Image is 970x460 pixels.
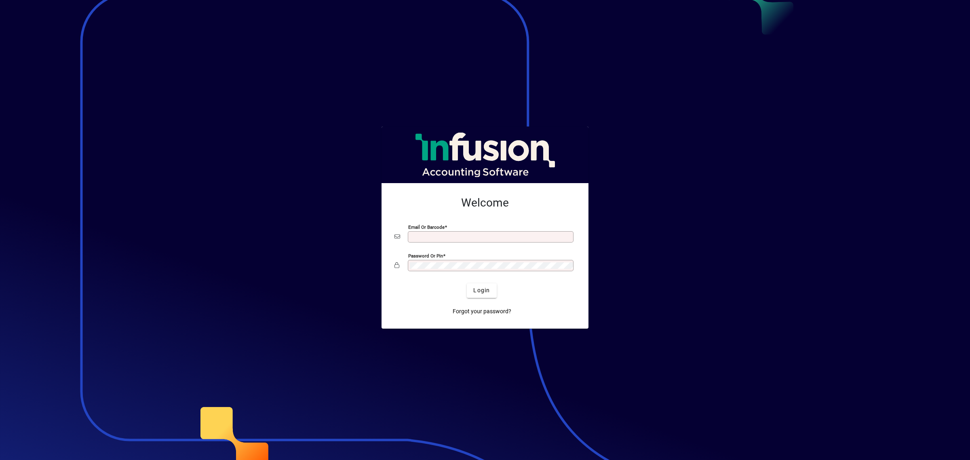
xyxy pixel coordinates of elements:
mat-label: Email or Barcode [408,224,445,230]
a: Forgot your password? [449,304,515,319]
button: Login [467,283,496,298]
span: Login [473,286,490,295]
h2: Welcome [394,196,576,210]
span: Forgot your password? [453,307,511,316]
mat-label: Password or Pin [408,253,443,258]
